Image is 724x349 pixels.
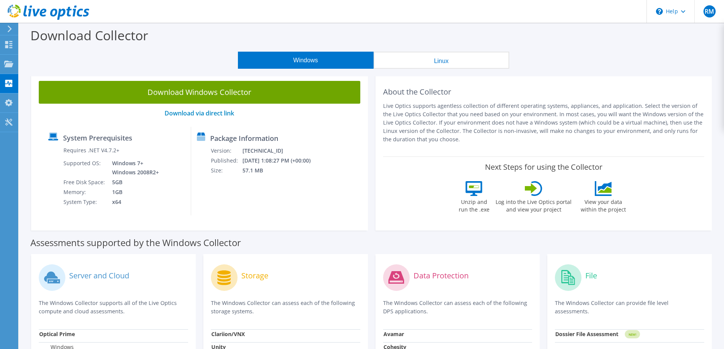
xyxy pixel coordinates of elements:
[63,147,119,154] label: Requires .NET V4.7.2+
[383,87,705,96] h2: About the Collector
[106,187,160,197] td: 1GB
[242,156,321,166] td: [DATE] 1:08:27 PM (+00:00)
[383,102,705,144] p: Live Optics supports agentless collection of different operating systems, appliances, and applica...
[211,146,242,156] td: Version:
[69,272,129,280] label: Server and Cloud
[585,272,597,280] label: File
[63,187,106,197] td: Memory:
[63,158,106,177] td: Supported OS:
[211,166,242,175] td: Size:
[106,197,160,207] td: x64
[242,146,321,156] td: [TECHNICAL_ID]
[703,5,716,17] span: RM
[211,299,360,316] p: The Windows Collector can assess each of the following storage systems.
[30,239,241,246] label: Assessments supported by the Windows Collector
[555,330,618,338] strong: Dossier File Assessment
[63,177,106,187] td: Free Disk Space:
[238,52,374,69] button: Windows
[39,330,75,338] strong: Optical Prime
[576,196,631,213] label: View your data within the project
[165,109,234,117] a: Download via direct link
[39,81,360,104] a: Download Windows Collector
[106,177,160,187] td: 5GB
[629,332,636,336] tspan: NEW!
[383,299,532,316] p: The Windows Collector can assess each of the following DPS applications.
[485,163,602,172] label: Next Steps for using the Collector
[106,158,160,177] td: Windows 7+ Windows 2008R2+
[242,166,321,175] td: 57.1 MB
[39,299,188,316] p: The Windows Collector supports all of the Live Optics compute and cloud assessments.
[374,52,509,69] button: Linux
[63,197,106,207] td: System Type:
[30,27,148,44] label: Download Collector
[495,196,572,213] label: Log into the Live Optics portal and view your project
[456,196,491,213] label: Unzip and run the .exe
[63,134,132,142] label: System Prerequisites
[383,330,404,338] strong: Avamar
[241,272,268,280] label: Storage
[211,156,242,166] td: Published:
[211,330,245,338] strong: Clariion/VNX
[555,299,704,316] p: The Windows Collector can provide file level assessments.
[413,272,469,280] label: Data Protection
[210,134,278,142] label: Package Information
[656,8,663,15] svg: \n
